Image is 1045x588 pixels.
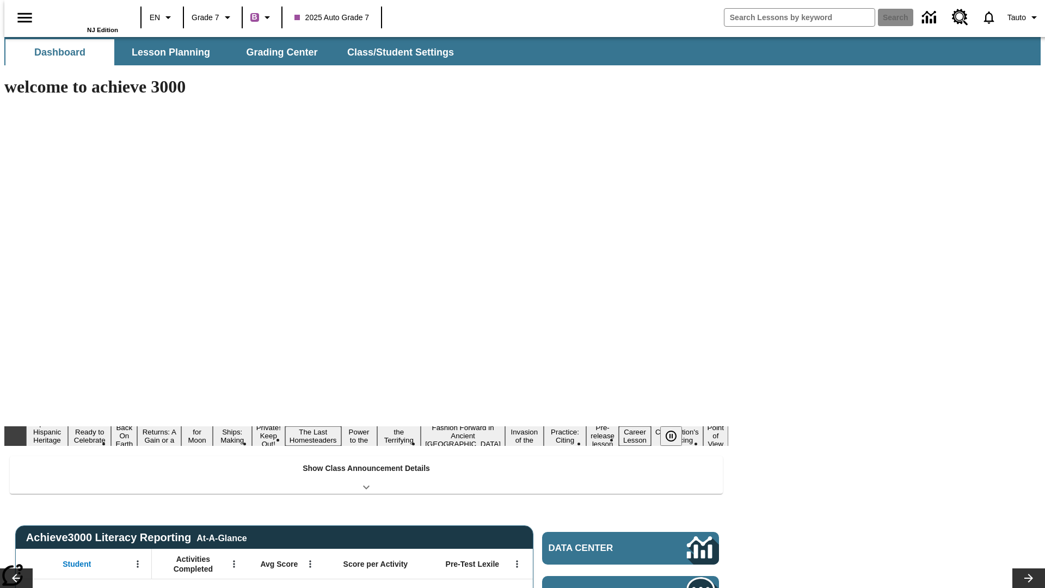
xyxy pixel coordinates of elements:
button: Slide 13 Mixed Practice: Citing Evidence [544,418,587,454]
button: Slide 4 Free Returns: A Gain or a Drain? [137,418,181,454]
div: SubNavbar [4,37,1041,65]
button: Slide 8 The Last Homesteaders [285,426,341,446]
button: Class/Student Settings [339,39,463,65]
button: Slide 7 Private! Keep Out! [252,422,285,450]
button: Slide 14 Pre-release lesson [586,422,619,450]
span: B [252,10,257,24]
button: Open Menu [509,556,525,572]
button: Open Menu [226,556,242,572]
button: Open Menu [302,556,318,572]
span: Avg Score [260,559,298,569]
p: Show Class Announcement Details [303,463,430,474]
button: Open Menu [130,556,146,572]
span: Grade 7 [192,12,219,23]
button: Lesson Planning [116,39,225,65]
span: Data Center [549,543,650,554]
button: Slide 12 The Invasion of the Free CD [505,418,544,454]
button: Grading Center [228,39,336,65]
span: NJ Edition [87,27,118,33]
button: Profile/Settings [1003,8,1045,27]
button: Grade: Grade 7, Select a grade [187,8,238,27]
button: Boost Class color is purple. Change class color [246,8,278,27]
span: Tauto [1007,12,1026,23]
button: Slide 1 ¡Viva Hispanic Heritage Month! [26,418,68,454]
div: Show Class Announcement Details [10,456,723,494]
button: Slide 16 The Constitution's Balancing Act [651,418,703,454]
div: Pause [660,426,693,446]
span: EN [150,12,160,23]
div: At-A-Glance [196,531,247,543]
button: Open side menu [9,2,41,34]
span: Score per Activity [343,559,408,569]
div: Home [47,4,118,33]
button: Slide 10 Attack of the Terrifying Tomatoes [377,418,421,454]
button: Pause [660,426,682,446]
button: Language: EN, Select a language [145,8,180,27]
span: Activities Completed [157,554,229,574]
span: 2025 Auto Grade 7 [294,12,370,23]
span: Achieve3000 Literacy Reporting [26,531,247,544]
button: Slide 11 Fashion Forward in Ancient Rome [421,422,505,450]
a: Resource Center, Will open in new tab [945,3,975,32]
h1: welcome to achieve 3000 [4,77,728,97]
input: search field [724,9,875,26]
button: Slide 17 Point of View [703,422,728,450]
a: Home [47,5,118,27]
button: Slide 2 Get Ready to Celebrate Juneteenth! [68,418,111,454]
button: Slide 9 Solar Power to the People [341,418,377,454]
button: Slide 6 Cruise Ships: Making Waves [213,418,252,454]
button: Slide 15 Career Lesson [619,426,651,446]
button: Lesson carousel, Next [1012,568,1045,588]
a: Notifications [975,3,1003,32]
button: Slide 3 Back On Earth [111,422,137,450]
a: Data Center [542,532,719,565]
a: Data Center [915,3,945,33]
div: SubNavbar [4,39,464,65]
span: Pre-Test Lexile [446,559,500,569]
span: Student [63,559,91,569]
button: Dashboard [5,39,114,65]
button: Slide 5 Time for Moon Rules? [181,418,212,454]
